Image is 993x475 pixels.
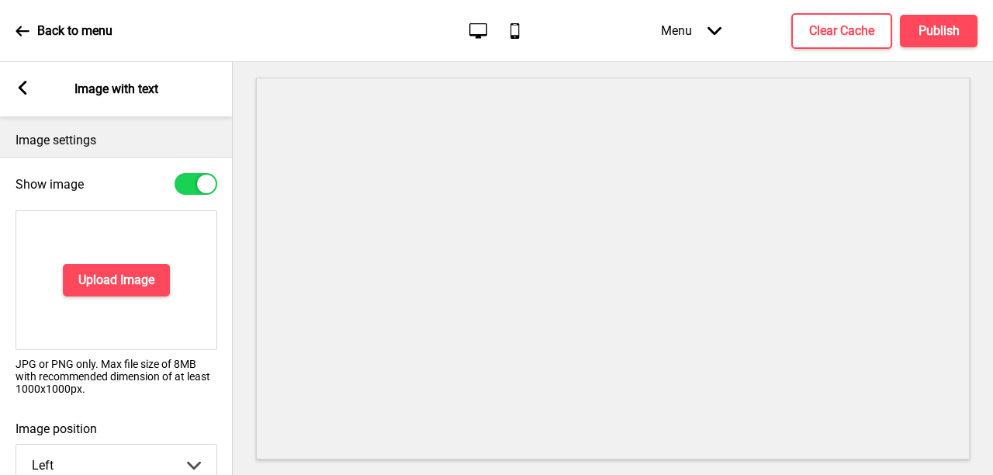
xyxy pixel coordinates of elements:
h4: Clear Cache [809,23,874,40]
h4: Upload Image [78,272,154,289]
button: Upload Image [63,264,170,296]
p: Back to menu [37,23,112,40]
p: JPG or PNG only. Max file size of 8MB with recommended dimension of at least 1000x1000px. [16,358,217,395]
h4: Publish [919,23,960,40]
button: Publish [900,15,977,47]
p: Image with text [74,81,158,98]
label: Image position [16,421,217,436]
a: Back to menu [16,10,112,52]
button: Clear Cache [791,13,892,49]
p: Image settings [16,132,217,149]
div: Menu [645,8,737,54]
label: Show image [16,177,84,192]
